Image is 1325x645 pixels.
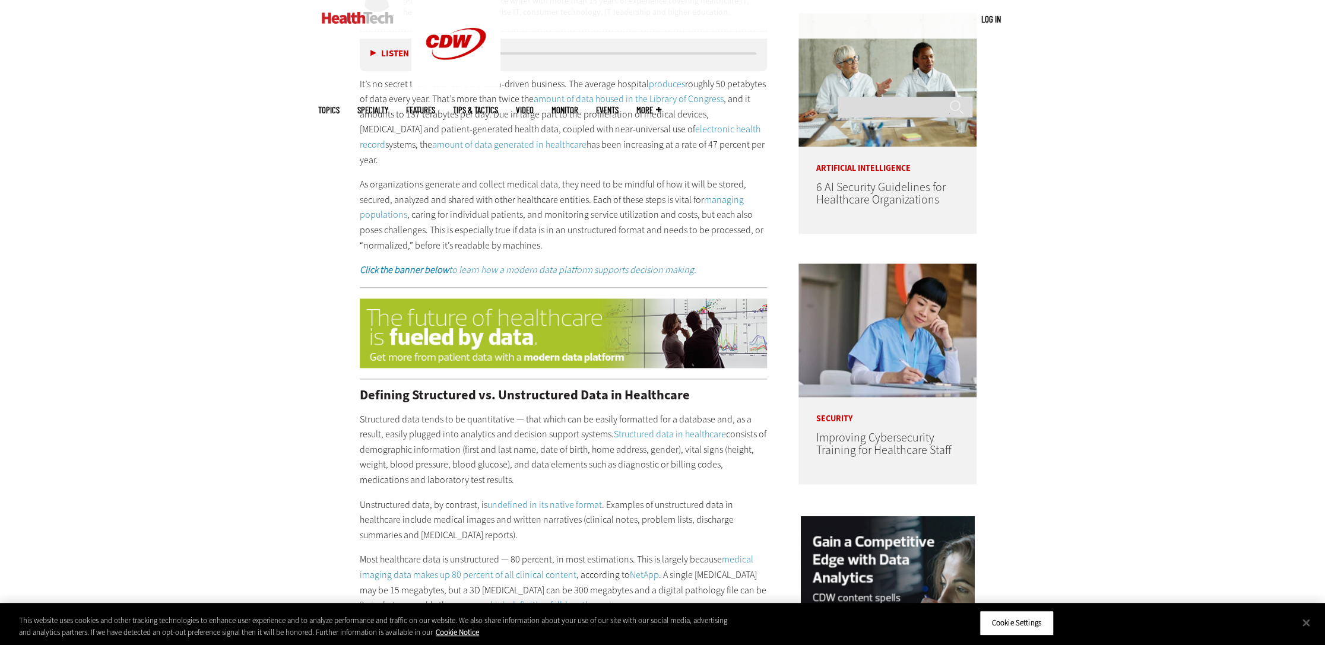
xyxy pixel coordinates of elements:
a: high-definition full-length movie [490,599,616,611]
button: Close [1293,609,1319,636]
a: Click the banner belowto learn how a modern data platform supports decision making. [360,263,696,276]
p: Unstructured data, by contrast, is . Examples of unstructured data in healthcare include medical ... [360,497,767,543]
a: MonITor [551,106,578,115]
button: Cookie Settings [980,611,1054,636]
span: Topics [318,106,340,115]
a: Improving Cybersecurity Training for Healthcare Staff [816,430,952,458]
a: Tips & Tactics [453,106,498,115]
p: Most healthcare data is unstructured — 80 percent, in most estimations. This is largely because ,... [360,552,767,612]
a: Log in [981,14,1001,24]
a: 6 AI Security Guidelines for Healthcare Organizations [816,179,946,208]
a: Events [596,106,619,115]
a: Structured data in healthcare [614,428,726,440]
img: MDP White Paper [360,298,767,368]
a: Video [516,106,534,115]
a: More information about your privacy [436,627,479,637]
a: CDW [411,78,500,91]
p: Structured data tends to be quantitative — that which can be easily formatted for a database and,... [360,412,767,488]
span: Specialty [357,106,388,115]
a: undefined in its native format [487,498,602,511]
a: NetApp [630,568,659,581]
em: to learn how a modern data platform supports decision making. [449,263,696,276]
p: Artificial Intelligence [798,147,977,173]
p: Security [798,397,977,423]
span: More [636,106,661,115]
p: As organizations generate and collect medical data, they need to be mindful of how it will be sto... [360,177,767,253]
div: This website uses cookies and other tracking technologies to enhance user experience and to analy... [19,615,729,638]
img: nurse studying on computer [798,263,977,397]
div: User menu [981,13,1001,26]
a: Features [406,106,435,115]
a: amount of data generated in healthcare [432,138,587,151]
img: Home [322,12,394,24]
h2: Defining Structured vs. Unstructured Data in Healthcare [360,389,767,402]
em: Click the banner below [360,263,449,276]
